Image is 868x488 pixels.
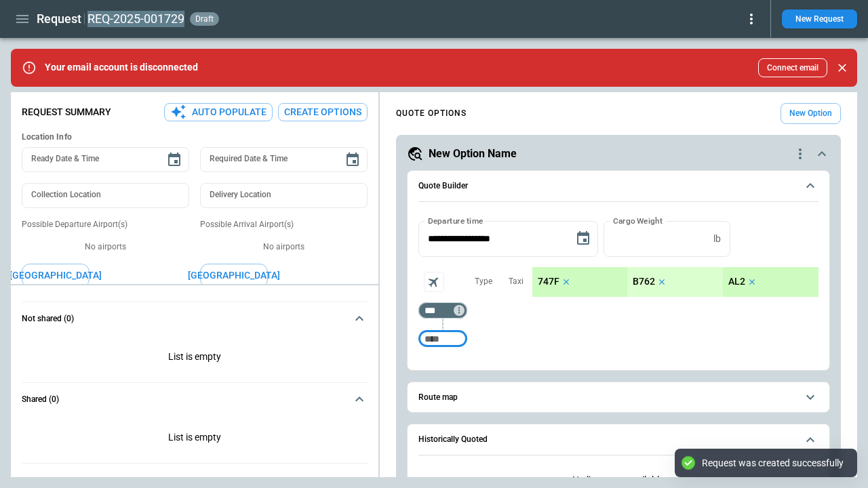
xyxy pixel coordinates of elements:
h6: Not shared (0) [22,314,74,323]
p: List is empty [22,415,368,463]
div: Too short [418,302,467,319]
h6: Shared (0) [22,395,59,404]
p: B762 [633,276,655,287]
p: Your email account is disconnected [45,62,198,73]
p: AL2 [728,276,745,287]
button: New Option Namequote-option-actions [407,146,830,162]
button: Historically Quoted [418,424,818,455]
button: Choose date [161,146,188,174]
h2: REQ-2025-001729 [87,11,184,27]
button: [GEOGRAPHIC_DATA] [200,264,268,287]
p: Request Summary [22,106,111,118]
p: Possible Departure Airport(s) [22,219,189,230]
div: quote-option-actions [792,146,808,162]
button: Choose date, selected date is Sep 19, 2025 [570,225,597,252]
button: Not shared (0) [22,302,368,335]
h6: Quote Builder [418,182,468,190]
p: lb [713,233,721,245]
button: Route map [418,382,818,413]
p: List is empty [22,335,368,382]
button: New Option [781,103,841,124]
button: Choose date [339,146,366,174]
h5: New Option Name [429,146,517,161]
button: Connect email [758,58,827,77]
p: Taxi [509,276,524,287]
p: No airports [22,241,189,253]
div: Not shared (0) [22,335,368,382]
p: No airports [200,241,368,253]
button: [GEOGRAPHIC_DATA] [22,264,90,287]
button: Shared (0) [22,383,368,415]
div: Not shared (0) [22,415,368,463]
h6: Route map [418,393,458,402]
h6: Historically Quoted [418,435,488,444]
label: Departure time [428,215,484,226]
p: 747F [538,276,559,287]
div: dismiss [833,53,852,83]
h4: QUOTE OPTIONS [396,110,467,117]
h6: Location Info [22,132,368,142]
p: Type [475,276,492,287]
button: Close [833,58,852,77]
span: draft [193,14,216,24]
div: Quote Builder [418,221,818,354]
div: scrollable content [532,267,818,297]
label: Cargo Weight [613,215,663,226]
button: New Request [782,9,857,28]
h1: Request [37,11,81,27]
span: Aircraft selection [424,272,444,292]
button: Create Options [278,103,368,121]
p: Possible Arrival Airport(s) [200,219,368,230]
button: Quote Builder [418,171,818,202]
div: Too short [418,331,467,347]
div: Request was created successfully [702,457,844,469]
button: Auto Populate [164,103,273,121]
